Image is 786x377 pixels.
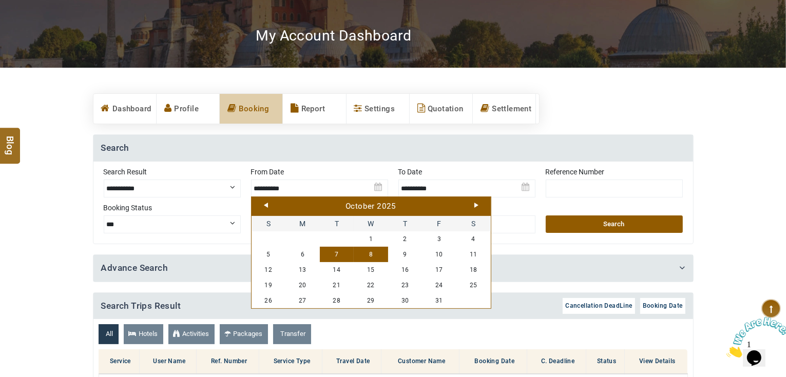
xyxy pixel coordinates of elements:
[643,302,683,309] span: Booking Date
[220,94,282,124] a: Booking
[388,262,423,277] a: 16
[354,216,388,231] span: Wednesday
[388,293,423,308] a: 30
[527,349,586,374] th: C. Deadline
[285,293,320,308] a: 27
[285,247,320,262] a: 6
[252,262,286,277] a: 12
[285,277,320,293] a: 20
[388,277,423,293] a: 23
[354,277,388,293] a: 22
[320,247,354,262] a: 7
[410,94,472,124] a: Quotation
[422,216,456,231] span: Friday
[586,349,625,374] th: Status
[354,262,388,277] a: 15
[322,349,381,374] th: Travel Date
[104,167,241,177] label: Search Result
[354,293,388,308] a: 29
[320,262,354,277] a: 14
[99,349,140,374] th: Service
[285,262,320,277] a: 13
[4,4,68,45] img: Chat attention grabber
[252,277,286,293] a: 19
[422,262,456,277] a: 17
[473,94,535,124] a: Settlement
[93,94,156,124] a: Dashboard
[252,247,286,262] a: 5
[4,4,8,13] span: 1
[377,202,396,211] span: 2025
[220,324,268,344] a: Packages
[354,231,388,247] a: 1
[264,203,268,208] a: Prev
[285,216,320,231] span: Monday
[283,94,346,124] a: Report
[456,216,491,231] span: Saturday
[259,349,322,374] th: Service Type
[546,167,683,177] label: Reference Number
[722,313,786,362] iframe: chat widget
[320,216,354,231] span: Tuesday
[456,231,491,247] a: 4
[422,231,456,247] a: 3
[197,349,259,374] th: Ref. Number
[99,324,119,344] a: All
[456,277,491,293] a: 25
[422,293,456,308] a: 31
[474,203,478,208] a: Next
[456,262,491,277] a: 18
[140,349,197,374] th: User Name
[320,293,354,308] a: 28
[157,94,219,124] a: Profile
[256,27,412,45] h2: My Account Dashboard
[168,324,215,344] a: Activities
[422,247,456,262] a: 10
[124,324,163,344] a: Hotels
[273,324,311,344] a: Transfer
[346,202,375,211] span: October
[104,203,241,213] label: Booking Status
[381,349,459,374] th: Customer Name
[252,293,286,308] a: 26
[93,293,693,320] h4: Search Trips Result
[347,94,409,124] a: Settings
[252,216,286,231] span: Sunday
[546,215,683,233] button: Search
[320,277,354,293] a: 21
[388,231,423,247] a: 2
[456,247,491,262] a: 11
[459,349,527,374] th: Booking Date
[625,349,687,374] th: View Details
[354,247,388,262] a: 8
[422,277,456,293] a: 24
[101,263,168,273] a: Advance Search
[388,247,423,262] a: 9
[93,135,693,162] h4: Search
[388,216,423,231] span: Thursday
[565,302,632,309] span: Cancellation DeadLine
[4,135,17,144] span: Blog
